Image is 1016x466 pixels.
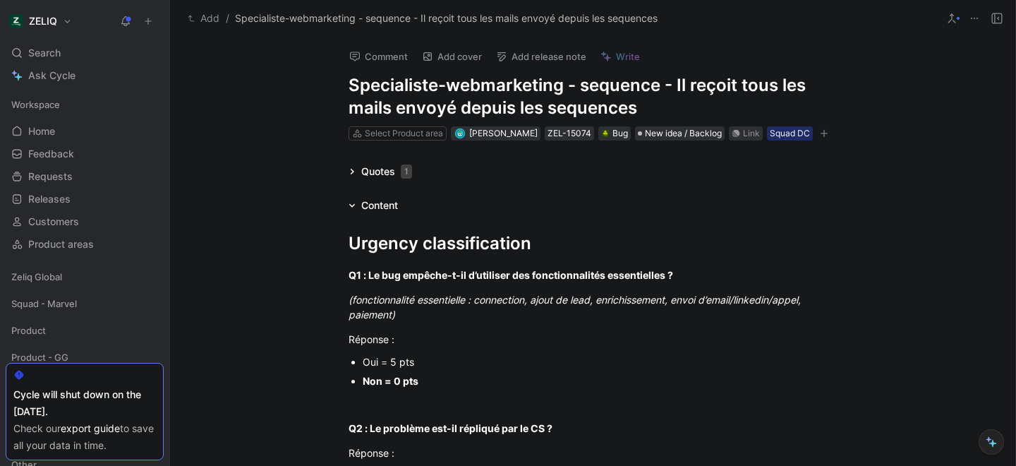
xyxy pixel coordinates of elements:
div: Bug [601,126,628,141]
span: Requests [28,169,73,184]
a: Requests [6,166,164,187]
em: (fonctionnalité essentielle : connection, ajout de lead, enrichissement, envoi d’email/linkedin/a... [349,294,804,321]
div: Urgency classification [349,231,837,256]
div: Workspace [6,94,164,115]
span: Releases [28,192,71,206]
div: Squad DC [770,126,810,141]
span: Specialiste-webmarketing - sequence - Il reçoit tous les mails envoyé depuis les sequences [235,10,658,27]
div: Cycle will shut down on the [DATE]. [13,386,156,420]
div: Quotes1 [343,163,418,180]
span: Product [11,323,46,337]
button: Write [594,47,646,66]
a: Home [6,121,164,142]
div: New idea / Backlog [635,126,725,141]
img: ZELIQ [9,14,23,28]
div: Product - GG [6,347,164,372]
span: Customers [28,215,79,229]
div: Product [6,320,164,341]
span: Search [28,44,61,61]
div: Réponse : [349,446,837,460]
button: Add cover [416,47,488,66]
span: / [226,10,229,27]
a: Product areas [6,234,164,255]
span: Ask Cycle [28,67,75,84]
div: Quotes [361,163,412,180]
a: Releases [6,189,164,210]
div: Product [6,320,164,345]
span: Zeliq Global [11,270,62,284]
a: export guide [61,422,120,434]
div: 1 [401,165,412,179]
div: Select Product area [365,126,443,141]
span: New idea / Backlog [645,126,722,141]
span: Product areas [28,237,94,251]
span: Write [616,50,640,63]
a: Ask Cycle [6,65,164,86]
div: Zeliq Global [6,266,164,287]
span: Feedback [28,147,74,161]
div: Product - GG [6,347,164,368]
button: Add [184,10,223,27]
div: Oui = 5 pts [363,354,837,369]
span: Home [28,124,55,138]
div: Search [6,42,164,64]
img: 🪲 [601,129,610,138]
div: Squad - Marvel [6,293,164,318]
strong: Q1 : Le bug empêche-t-il d’utiliser des fonctionnalités essentielles ? [349,269,673,281]
div: Zeliq Global [6,266,164,292]
strong: Q2 : Le problème est-il répliqué par le CS ? [349,422,552,434]
a: Feedback [6,143,164,165]
span: Workspace [11,97,60,112]
div: Squad - Marvel [6,293,164,314]
a: Customers [6,211,164,232]
button: Comment [343,47,414,66]
img: avatar [456,129,464,137]
h1: Specialiste-webmarketing - sequence - Il reçoit tous les mails envoyé depuis les sequences [349,74,837,119]
button: ZELIQZELIQ [6,11,75,31]
span: Product - GG [11,350,68,364]
button: Add release note [490,47,593,66]
span: Squad - Marvel [11,297,77,311]
div: Réponse : [349,332,837,347]
div: ZEL-15074 [548,126,591,141]
strong: Non = 0 pts [363,375,418,387]
div: 🪲Bug [598,126,631,141]
div: Content [361,197,398,214]
h1: ZELIQ [29,15,57,28]
div: Check our to save all your data in time. [13,420,156,454]
span: [PERSON_NAME] [469,128,538,138]
div: Link [743,126,760,141]
div: Content [343,197,404,214]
